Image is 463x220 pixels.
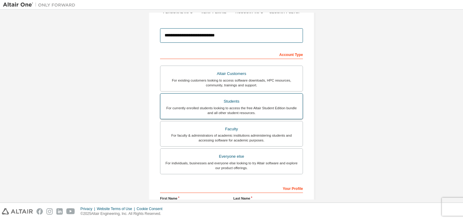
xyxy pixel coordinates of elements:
[160,183,303,193] div: Your Profile
[164,97,299,106] div: Students
[233,196,303,201] label: Last Name
[97,206,137,211] div: Website Terms of Use
[36,208,43,215] img: facebook.svg
[164,161,299,170] div: For individuals, businesses and everyone else looking to try Altair software and explore our prod...
[160,196,230,201] label: First Name
[160,49,303,59] div: Account Type
[164,125,299,133] div: Faculty
[2,208,33,215] img: altair_logo.svg
[80,211,166,216] p: © 2025 Altair Engineering, Inc. All Rights Reserved.
[66,208,75,215] img: youtube.svg
[164,78,299,88] div: For existing customers looking to access software downloads, HPC resources, community, trainings ...
[164,70,299,78] div: Altair Customers
[137,206,166,211] div: Cookie Consent
[80,206,97,211] div: Privacy
[3,2,78,8] img: Altair One
[56,208,63,215] img: linkedin.svg
[46,208,53,215] img: instagram.svg
[164,106,299,115] div: For currently enrolled students looking to access the free Altair Student Edition bundle and all ...
[164,152,299,161] div: Everyone else
[164,133,299,143] div: For faculty & administrators of academic institutions administering students and accessing softwa...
